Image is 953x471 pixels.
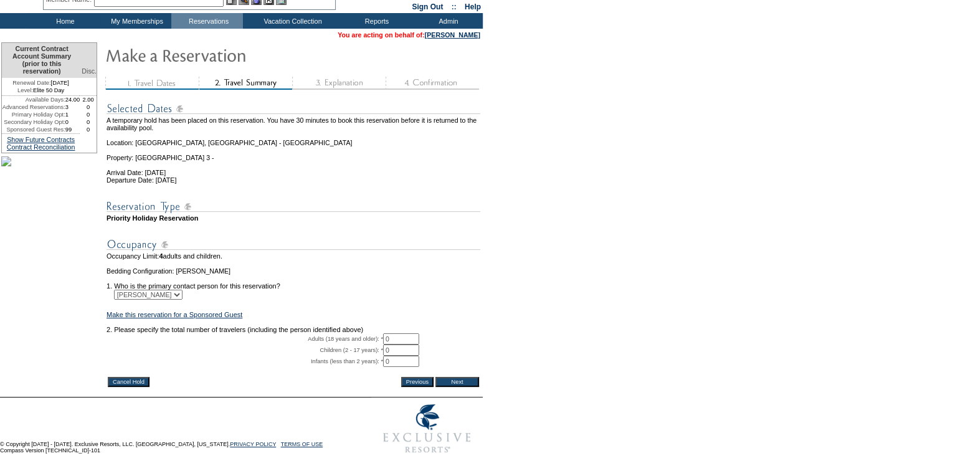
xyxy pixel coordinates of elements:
img: Shot-40-004.jpg [1,156,11,166]
td: 1 [65,111,80,118]
td: Current Contract Account Summary (prior to this reservation) [2,43,80,78]
a: Help [465,2,481,11]
td: Property: [GEOGRAPHIC_DATA] 3 - [107,146,480,161]
td: Departure Date: [DATE] [107,176,480,184]
span: 4 [159,252,163,260]
span: Renewal Date: [12,79,50,87]
td: Occupancy Limit: adults and children. [107,252,480,260]
td: Primary Holiday Opt: [2,111,65,118]
a: Show Future Contracts [7,136,75,143]
img: subTtlOccupancy.gif [107,237,480,252]
a: Sign Out [412,2,443,11]
td: Reports [339,13,411,29]
span: Level: [17,87,33,94]
img: step4_state1.gif [386,77,479,90]
td: Vacation Collection [243,13,339,29]
td: 2. Please specify the total number of travelers (including the person identified above) [107,326,480,333]
td: 24.00 [65,96,80,103]
td: 0 [80,111,97,118]
span: :: [452,2,457,11]
span: Disc. [82,67,97,75]
img: step1_state3.gif [105,77,199,90]
td: Sponsored Guest Res: [2,126,65,133]
td: Location: [GEOGRAPHIC_DATA], [GEOGRAPHIC_DATA] - [GEOGRAPHIC_DATA] [107,131,480,146]
td: 0 [80,118,97,126]
td: Advanced Reservations: [2,103,65,111]
input: Previous [401,377,434,387]
input: Cancel Hold [108,377,149,387]
td: Reservations [171,13,243,29]
td: A temporary hold has been placed on this reservation. You have 30 minutes to book this reservatio... [107,117,480,131]
td: [DATE] [2,78,80,87]
td: Admin [411,13,483,29]
img: subTtlSelectedDates.gif [107,101,480,117]
td: 2.00 [80,96,97,103]
td: Adults (18 years and older): * [107,333,383,345]
td: Secondary Holiday Opt: [2,118,65,126]
td: Available Days: [2,96,65,103]
td: My Memberships [100,13,171,29]
a: PRIVACY POLICY [230,441,276,447]
a: Contract Reconciliation [7,143,75,151]
img: subTtlResType.gif [107,199,480,214]
img: Make Reservation [105,42,354,67]
td: Elite 50 Day [2,87,80,96]
a: TERMS OF USE [281,441,323,447]
td: 99 [65,126,80,133]
img: Exclusive Resorts [371,397,483,460]
td: Bedding Configuration: [PERSON_NAME] [107,267,480,275]
img: step3_state1.gif [292,77,386,90]
input: Next [435,377,479,387]
td: Arrival Date: [DATE] [107,161,480,176]
td: 1. Who is the primary contact person for this reservation? [107,275,480,290]
img: step2_state2.gif [199,77,292,90]
td: 0 [80,103,97,111]
a: Make this reservation for a Sponsored Guest [107,311,242,318]
td: Priority Holiday Reservation [107,214,480,222]
td: 0 [65,118,80,126]
td: 3 [65,103,80,111]
span: You are acting on behalf of: [338,31,480,39]
td: Infants (less than 2 years): * [107,356,383,367]
td: Home [28,13,100,29]
td: Children (2 - 17 years): * [107,345,383,356]
a: [PERSON_NAME] [425,31,480,39]
td: 0 [80,126,97,133]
